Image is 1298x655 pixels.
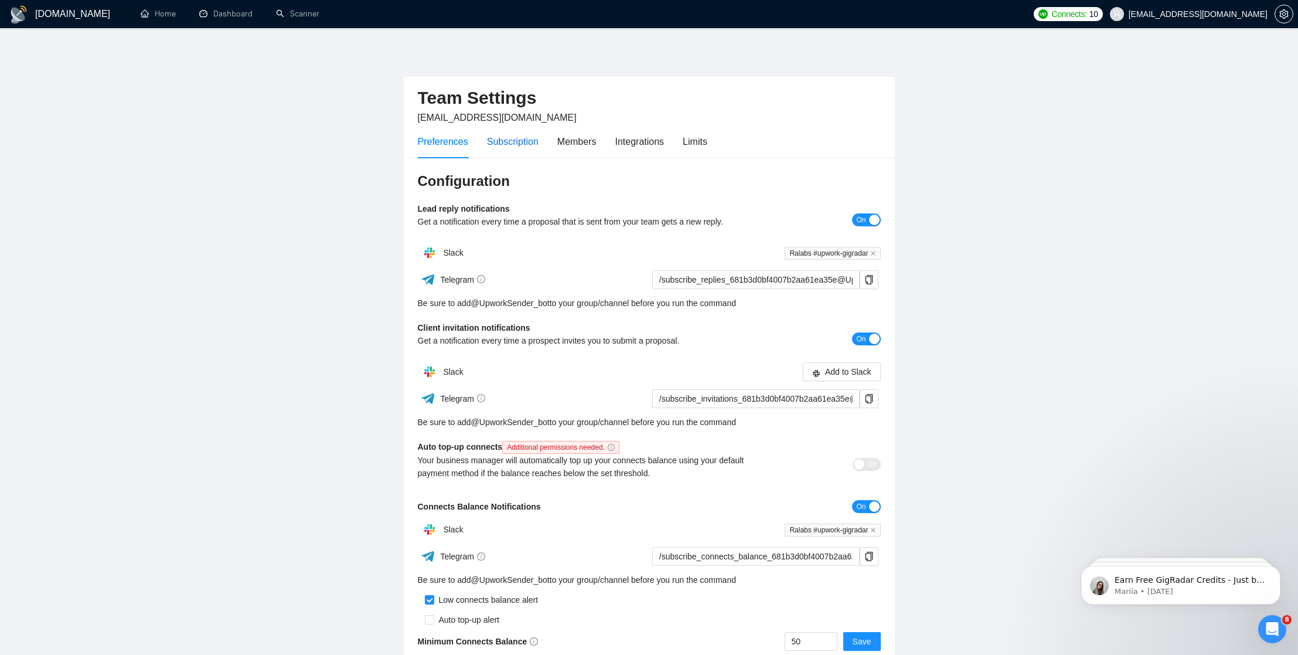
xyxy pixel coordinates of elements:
[856,213,866,226] span: On
[477,394,485,402] span: info-circle
[785,524,880,537] span: Ralabs #upwork-gigradar
[443,248,463,257] span: Slack
[487,134,539,149] div: Subscription
[1089,8,1098,21] span: 10
[418,334,765,347] div: Get a notification every time a prospect invites you to submit a proposal.
[443,525,463,534] span: Slack
[418,241,441,264] img: hpQkSZIkSZIkSZIkSZIkSZIkSZIkSZIkSZIkSZIkSZIkSZIkSZIkSZIkSZIkSZIkSZIkSZIkSZIkSZIkSZIkSZIkSZIkSZIkS...
[471,573,550,586] a: @UpworkSender_bot
[199,9,253,19] a: dashboardDashboard
[421,272,435,287] img: ww3wtPAAAAAElFTkSuQmCC
[141,9,176,19] a: homeHome
[9,5,28,24] img: logo
[870,527,876,533] span: close
[440,394,485,403] span: Telegram
[434,613,500,626] div: Auto top-up alert
[856,332,866,345] span: On
[1282,615,1292,625] span: 8
[418,502,541,511] b: Connects Balance Notifications
[860,552,878,561] span: copy
[1275,9,1293,19] a: setting
[434,593,539,606] div: Low connects balance alert
[418,172,881,191] h3: Configuration
[1051,8,1086,21] span: Connects:
[856,500,866,513] span: On
[825,365,871,378] span: Add to Slack
[683,134,707,149] div: Limits
[1064,541,1298,623] iframe: Intercom notifications message
[418,323,530,332] b: Client invitation notifications
[803,362,881,381] button: slackAdd to Slack
[860,394,878,403] span: copy
[477,275,485,283] span: info-circle
[860,270,878,289] button: copy
[418,86,881,110] h2: Team Settings
[418,416,881,429] div: Be sure to add to your group/channel before you run the command
[421,549,435,564] img: ww3wtPAAAAAElFTkSuQmCC
[418,113,577,123] span: [EMAIL_ADDRESS][DOMAIN_NAME]
[1113,10,1121,18] span: user
[418,637,539,646] b: Minimum Connects Balance
[860,275,878,284] span: copy
[471,416,550,429] a: @UpworkSender_bot
[860,389,878,408] button: copy
[440,275,485,284] span: Telegram
[843,632,881,651] button: Save
[418,297,881,310] div: Be sure to add to your group/channel before you run the command
[812,369,820,378] span: slack
[860,547,878,566] button: copy
[1275,5,1293,23] button: setting
[418,360,441,384] img: hpQkSZIkSZIkSZIkSZIkSZIkSZIkSZIkSZIkSZIkSZIkSZIkSZIkSZIkSZIkSZIkSZIkSZIkSZIkSZIkSZIkSZIkSZIkSZIkS...
[870,250,876,256] span: close
[608,444,615,451] span: info-circle
[418,454,765,480] div: Your business manager will automatically top up your connects balance using your default payment ...
[557,134,597,149] div: Members
[477,552,485,561] span: info-circle
[418,204,510,213] b: Lead reply notifications
[418,134,468,149] div: Preferences
[867,458,877,471] span: Off
[471,297,550,310] a: @UpworkSender_bot
[418,215,765,228] div: Get a notification every time a proposal that is sent from your team gets a new reply.
[615,134,665,149] div: Integrations
[853,635,871,648] span: Save
[418,442,624,452] b: Auto top-up connects
[440,552,485,561] span: Telegram
[502,441,619,454] span: Additional permissions needed.
[421,391,435,406] img: ww3wtPAAAAAElFTkSuQmCC
[785,247,880,260] span: Ralabs #upwork-gigradar
[1275,9,1293,19] span: setting
[1258,615,1286,643] iframe: Intercom live chat
[418,518,441,541] img: hpQkSZIkSZIkSZIkSZIkSZIkSZIkSZIkSZIkSZIkSZIkSZIkSZIkSZIkSZIkSZIkSZIkSZIkSZIkSZIkSZIkSZIkSZIkSZIkS...
[530,637,538,646] span: info-circle
[443,367,463,376] span: Slack
[276,9,319,19] a: searchScanner
[418,573,881,586] div: Be sure to add to your group/channel before you run the command
[1038,9,1048,19] img: upwork-logo.png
